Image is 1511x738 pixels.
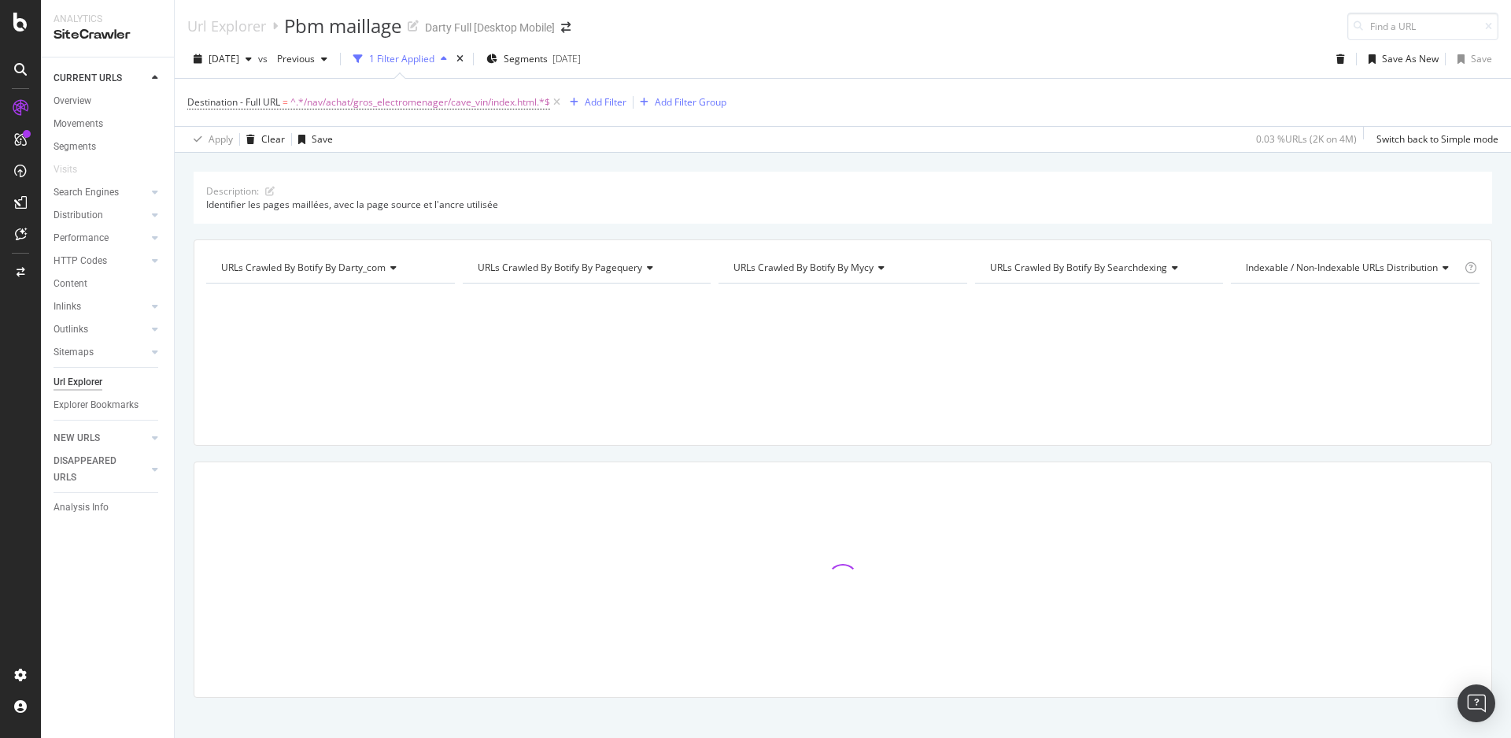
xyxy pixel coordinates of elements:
[990,261,1167,274] span: URLs Crawled By Botify By searchdexing
[54,397,163,414] a: Explorer Bookmarks
[1457,684,1495,722] div: Open Intercom Messenger
[54,70,122,87] div: CURRENT URLS
[563,93,626,112] button: Add Filter
[987,255,1210,280] h4: URLs Crawled By Botify By searchdexing
[261,132,285,146] div: Clear
[54,276,87,292] div: Content
[187,95,280,109] span: Destination - Full URL
[54,184,119,201] div: Search Engines
[54,453,133,486] div: DISAPPEARED URLS
[54,93,163,109] a: Overview
[54,139,163,155] a: Segments
[1362,46,1439,72] button: Save As New
[347,46,453,72] button: 1 Filter Applied
[475,255,697,280] h4: URLs Crawled By Botify By pagequery
[187,46,258,72] button: [DATE]
[733,261,874,274] span: URLs Crawled By Botify By mycy
[54,207,103,224] div: Distribution
[1256,132,1357,146] div: 0.03 % URLs ( 2K on 4M )
[655,95,726,109] div: Add Filter Group
[1382,52,1439,65] div: Save As New
[54,13,161,26] div: Analytics
[54,116,103,132] div: Movements
[54,276,163,292] a: Content
[54,374,102,391] div: Url Explorer
[283,95,288,109] span: =
[54,93,91,109] div: Overview
[54,184,147,201] a: Search Engines
[54,344,94,361] div: Sitemaps
[369,52,434,65] div: 1 Filter Applied
[187,127,233,152] button: Apply
[54,321,147,338] a: Outlinks
[54,321,88,338] div: Outlinks
[221,261,386,274] span: URLs Crawled By Botify By darty_com
[218,255,441,280] h4: URLs Crawled By Botify By darty_com
[1243,255,1461,280] h4: Indexable / Non-Indexable URLs Distribution
[54,116,163,132] a: Movements
[504,52,548,65] span: Segments
[258,52,271,65] span: vs
[206,184,259,198] div: Description:
[54,70,147,87] a: CURRENT URLS
[54,430,100,447] div: NEW URLS
[54,299,147,315] a: Inlinks
[480,46,587,72] button: Segments[DATE]
[54,453,147,486] a: DISAPPEARED URLS
[54,207,147,224] a: Distribution
[478,261,642,274] span: URLs Crawled By Botify By pagequery
[1347,13,1498,40] input: Find a URL
[240,127,285,152] button: Clear
[54,139,96,155] div: Segments
[271,46,334,72] button: Previous
[206,198,1480,211] div: Identifier les pages maillées, avec la page source et l'ancre utilisée
[54,499,109,516] div: Analysis Info
[1246,261,1438,274] span: Indexable / Non-Indexable URLs distribution
[453,51,467,67] div: times
[1471,52,1492,65] div: Save
[1370,127,1498,152] button: Switch back to Simple mode
[54,499,163,516] a: Analysis Info
[585,95,626,109] div: Add Filter
[312,132,333,146] div: Save
[284,13,401,39] div: Pbm maillage
[54,253,107,269] div: HTTP Codes
[271,52,315,65] span: Previous
[54,230,147,247] a: Performance
[1451,46,1492,72] button: Save
[54,397,139,414] div: Explorer Bookmarks
[54,253,147,269] a: HTTP Codes
[187,17,266,35] a: Url Explorer
[552,52,581,65] div: [DATE]
[1376,132,1498,146] div: Switch back to Simple mode
[54,161,77,178] div: Visits
[290,91,550,113] span: ^.*/nav/achat/gros_electromenager/cave_vin/index.html.*$
[209,52,239,65] span: 2025 Aug. 31st
[292,127,333,152] button: Save
[425,20,555,35] div: Darty Full [Desktop Mobile]
[730,255,953,280] h4: URLs Crawled By Botify By mycy
[54,230,109,247] div: Performance
[54,430,147,447] a: NEW URLS
[634,93,726,112] button: Add Filter Group
[54,26,161,44] div: SiteCrawler
[54,344,147,361] a: Sitemaps
[54,161,93,178] a: Visits
[54,299,81,315] div: Inlinks
[54,374,163,391] a: Url Explorer
[209,132,233,146] div: Apply
[561,22,571,33] div: arrow-right-arrow-left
